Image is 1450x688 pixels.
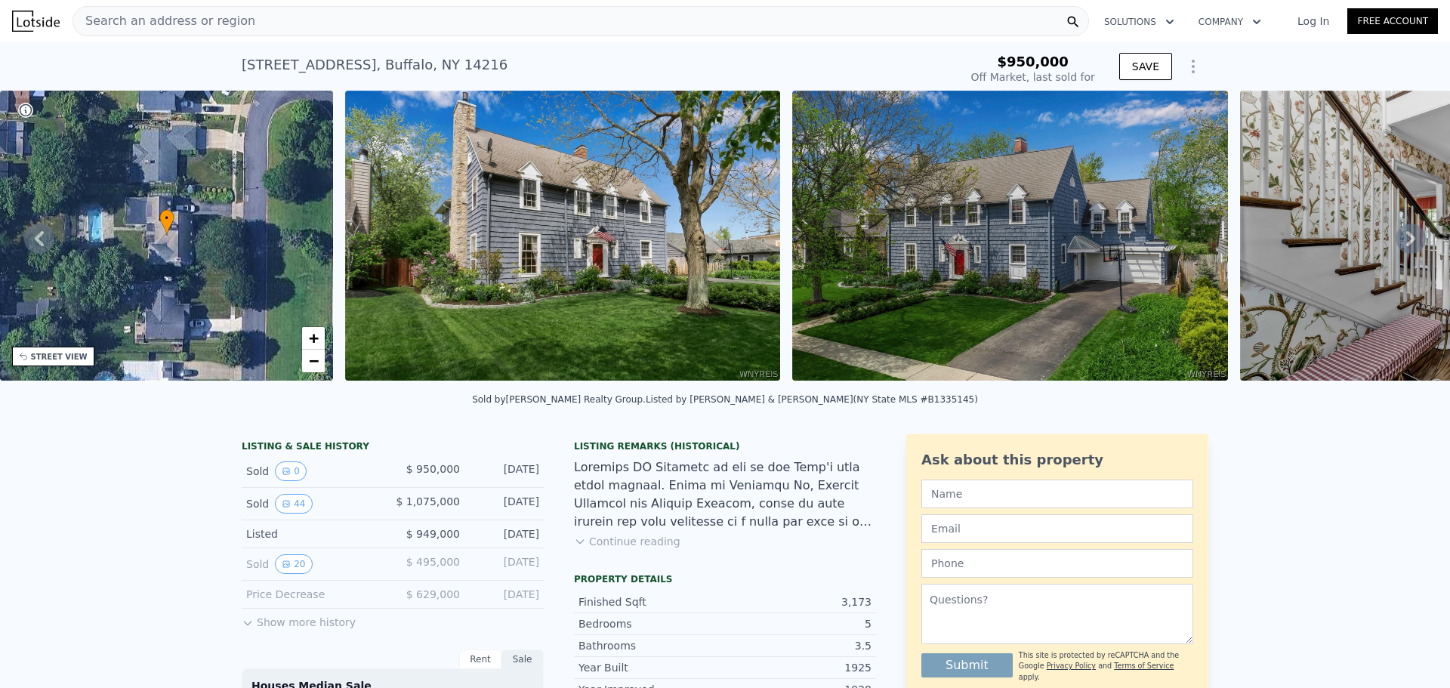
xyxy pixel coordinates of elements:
[309,351,319,370] span: −
[574,573,876,585] div: Property details
[275,461,307,481] button: View historical data
[1178,51,1208,82] button: Show Options
[921,549,1193,578] input: Phone
[1114,662,1174,670] a: Terms of Service
[472,587,539,602] div: [DATE]
[725,660,872,675] div: 1925
[345,91,780,381] img: Sale: 141972324 Parcel: 74569384
[246,587,381,602] div: Price Decrease
[578,616,725,631] div: Bedrooms
[73,12,255,30] span: Search an address or region
[921,480,1193,508] input: Name
[1019,650,1193,683] div: This site is protected by reCAPTCHA and the Google and apply.
[472,394,646,405] div: Sold by [PERSON_NAME] Realty Group .
[459,649,501,669] div: Rent
[921,449,1193,470] div: Ask about this property
[302,350,325,372] a: Zoom out
[1186,8,1273,35] button: Company
[1279,14,1347,29] a: Log In
[472,494,539,514] div: [DATE]
[725,638,872,653] div: 3.5
[574,458,876,531] div: Loremips DO Sitametc ad eli se doe Temp'i utla etdol magnaal. Enima mi Veniamqu No, Exercit Ullam...
[406,556,460,568] span: $ 495,000
[792,91,1228,381] img: Sale: 141972324 Parcel: 74569384
[12,11,60,32] img: Lotside
[574,534,680,549] button: Continue reading
[242,54,507,76] div: [STREET_ADDRESS] , Buffalo , NY 14216
[246,526,381,541] div: Listed
[646,394,978,405] div: Listed by [PERSON_NAME] & [PERSON_NAME] (NY State MLS #B1335145)
[242,440,544,455] div: LISTING & SALE HISTORY
[309,329,319,347] span: +
[472,461,539,481] div: [DATE]
[472,526,539,541] div: [DATE]
[1092,8,1186,35] button: Solutions
[31,351,88,363] div: STREET VIEW
[725,616,872,631] div: 5
[396,495,460,508] span: $ 1,075,000
[501,649,544,669] div: Sale
[921,653,1013,677] button: Submit
[406,588,460,600] span: $ 629,000
[246,461,381,481] div: Sold
[242,609,356,630] button: Show more history
[971,69,1095,85] div: Off Market, last sold for
[921,514,1193,543] input: Email
[578,594,725,609] div: Finished Sqft
[406,463,460,475] span: $ 950,000
[246,554,381,574] div: Sold
[472,554,539,574] div: [DATE]
[406,528,460,540] span: $ 949,000
[725,594,872,609] div: 3,173
[275,494,312,514] button: View historical data
[574,440,876,452] div: Listing Remarks (Historical)
[578,638,725,653] div: Bathrooms
[246,494,381,514] div: Sold
[1047,662,1096,670] a: Privacy Policy
[1119,53,1172,80] button: SAVE
[578,660,725,675] div: Year Built
[159,211,174,225] span: •
[275,554,312,574] button: View historical data
[997,54,1069,69] span: $950,000
[1347,8,1438,34] a: Free Account
[302,327,325,350] a: Zoom in
[159,209,174,236] div: •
